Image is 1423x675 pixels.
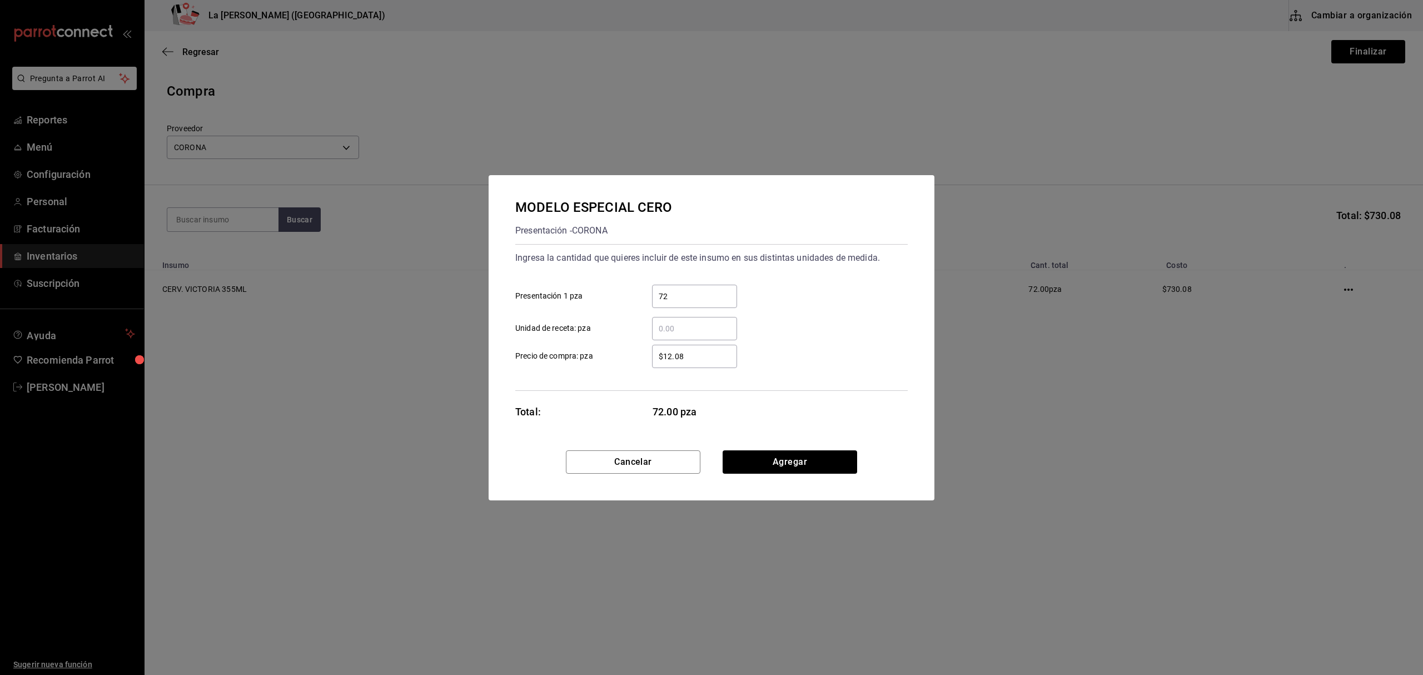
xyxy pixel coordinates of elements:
[652,290,737,303] input: Presentación 1 pza
[515,249,908,267] div: Ingresa la cantidad que quieres incluir de este insumo en sus distintas unidades de medida.
[515,322,591,334] span: Unidad de receta: pza
[515,350,593,362] span: Precio de compra: pza
[515,222,673,240] div: Presentación - CORONA
[515,290,583,302] span: Presentación 1 pza
[566,450,700,474] button: Cancelar
[515,404,541,419] div: Total:
[515,197,673,217] div: MODELO ESPECIAL CERO
[652,350,737,363] input: Precio de compra: pza
[653,404,738,419] span: 72.00 pza
[652,322,737,335] input: Unidad de receta: pza
[723,450,857,474] button: Agregar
